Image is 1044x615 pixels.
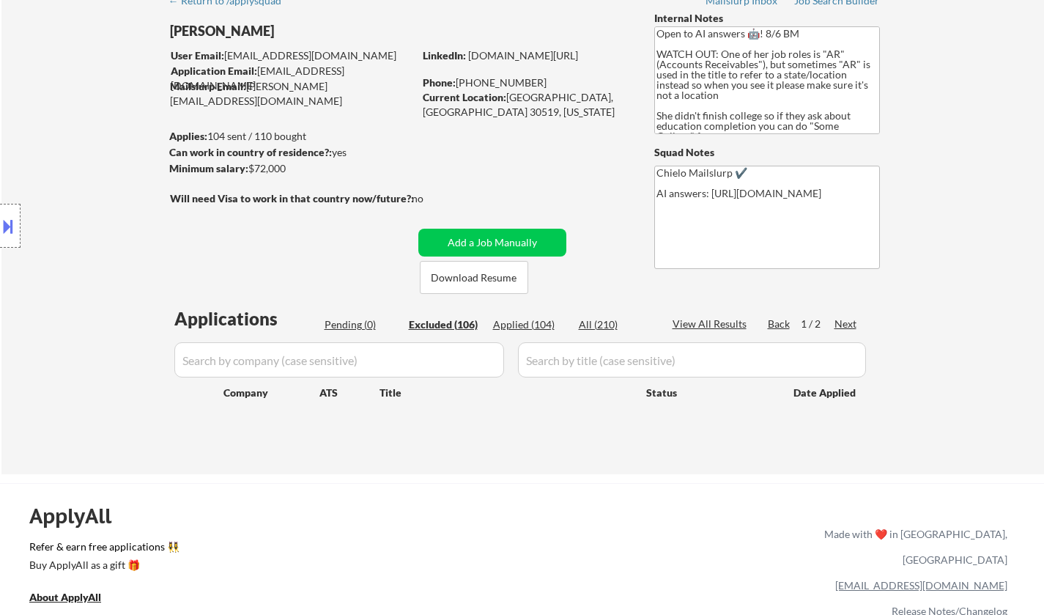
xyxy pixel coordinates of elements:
button: Download Resume [420,261,528,294]
strong: LinkedIn: [423,49,466,62]
div: Company [223,386,319,400]
div: Squad Notes [654,145,880,160]
div: [GEOGRAPHIC_DATA], [GEOGRAPHIC_DATA] 30519, [US_STATE] [423,90,630,119]
div: [EMAIL_ADDRESS][DOMAIN_NAME] [171,48,413,63]
div: yes [169,145,409,160]
div: Status [646,379,772,405]
strong: Current Location: [423,91,506,103]
div: [EMAIL_ADDRESS][DOMAIN_NAME] [171,64,413,92]
div: Date Applied [793,386,858,400]
div: [PERSON_NAME] [170,22,471,40]
input: Search by company (case sensitive) [174,342,504,378]
button: Add a Job Manually [418,229,566,257]
div: Excluded (106) [409,317,482,332]
div: Applied (104) [493,317,566,332]
div: 1 / 2 [801,317,834,331]
a: Refer & earn free applications 👯‍♀️ [29,542,518,557]
div: Title [380,386,632,400]
strong: Will need Visa to work in that country now/future?: [170,192,414,205]
strong: Application Email: [171,65,257,77]
div: ApplyAll [29,504,128,529]
div: $72,000 [169,161,413,176]
div: 104 sent / 110 bought [169,129,413,144]
div: [PHONE_NUMBER] [423,76,630,90]
input: Search by title (case sensitive) [518,342,866,378]
a: Buy ApplyAll as a gift 🎁 [29,557,176,575]
a: About ApplyAll [29,589,122,608]
div: Internal Notes [654,11,880,26]
u: About ApplyAll [29,591,101,603]
a: [DOMAIN_NAME][URL] [468,49,578,62]
a: [EMAIL_ADDRESS][DOMAIN_NAME] [835,579,1007,592]
strong: Mailslurp Email: [170,80,246,92]
div: [PERSON_NAME][EMAIL_ADDRESS][DOMAIN_NAME] [170,79,413,108]
div: no [412,191,453,206]
div: Buy ApplyAll as a gift 🎁 [29,560,176,570]
div: All (210) [579,317,652,332]
div: Pending (0) [325,317,398,332]
div: Back [768,317,791,331]
div: View All Results [673,317,751,331]
strong: Phone: [423,76,456,89]
strong: User Email: [171,49,224,62]
div: Next [834,317,858,331]
div: ATS [319,386,380,400]
div: Made with ❤️ in [GEOGRAPHIC_DATA], [GEOGRAPHIC_DATA] [818,521,1007,572]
